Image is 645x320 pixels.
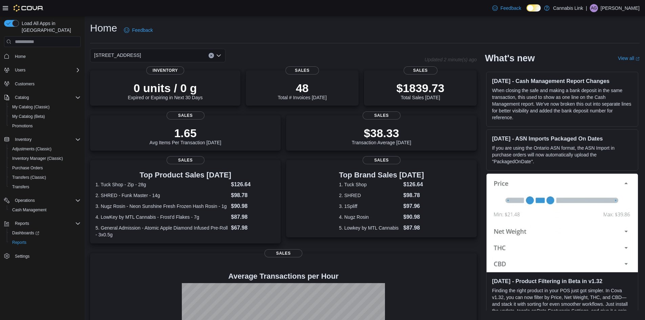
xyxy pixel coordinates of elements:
h3: Top Brand Sales [DATE] [339,171,424,179]
span: My Catalog (Beta) [12,114,45,119]
span: Transfers (Classic) [9,173,81,182]
span: Inventory [12,135,81,144]
p: If you are using the Ontario ASN format, the ASN Import in purchase orders will now automatically... [492,145,632,165]
a: Home [12,52,28,61]
span: Sales [285,66,319,74]
span: My Catalog (Classic) [12,104,50,110]
span: Reports [9,238,81,247]
dd: $87.98 [231,213,275,221]
button: Adjustments (Classic) [7,144,83,154]
span: [STREET_ADDRESS] [94,51,141,59]
button: Catalog [1,93,83,102]
button: Inventory [1,135,83,144]
dd: $126.64 [403,180,424,189]
span: Promotions [12,123,33,129]
span: Sales [167,111,205,120]
button: Purchase Orders [7,163,83,173]
a: Dashboards [9,229,42,237]
p: 1.65 [150,126,221,140]
dt: 1. Tuck Shop [339,181,401,188]
a: View allExternal link [618,56,640,61]
span: Users [12,66,81,74]
button: Clear input [209,53,214,58]
button: Reports [1,219,83,228]
a: Settings [12,252,32,260]
span: My Catalog (Classic) [9,103,81,111]
span: Adjustments (Classic) [9,145,81,153]
a: Customers [12,80,37,88]
span: Transfers (Classic) [12,175,46,180]
input: Dark Mode [526,4,541,12]
span: Load All Apps in [GEOGRAPHIC_DATA] [19,20,81,34]
span: My Catalog (Beta) [9,112,81,121]
span: Cash Management [9,206,81,214]
h3: [DATE] - ASN Imports Packaged On Dates [492,135,632,142]
button: Transfers [7,182,83,192]
p: [PERSON_NAME] [601,4,640,12]
dd: $126.64 [231,180,275,189]
p: Cannabis Link [553,4,583,12]
span: Customers [12,80,81,88]
button: Promotions [7,121,83,131]
span: Settings [12,252,81,260]
span: Sales [264,249,302,257]
span: Sales [363,111,401,120]
img: Cova [14,5,44,12]
dt: 1. Tuck Shop - Zip - 28g [95,181,228,188]
span: Inventory [15,137,31,142]
span: Catalog [12,93,81,102]
span: Customers [15,81,35,87]
button: My Catalog (Beta) [7,112,83,121]
span: Inventory [146,66,184,74]
a: My Catalog (Beta) [9,112,48,121]
dd: $98.78 [231,191,275,199]
span: Sales [404,66,437,74]
h3: [DATE] - Cash Management Report Changes [492,78,632,84]
span: Purchase Orders [9,164,81,172]
a: Adjustments (Classic) [9,145,54,153]
h3: Top Product Sales [DATE] [95,171,275,179]
button: Reports [12,219,32,228]
button: Inventory Manager (Classic) [7,154,83,163]
span: Feedback [132,27,153,34]
span: Settings [15,254,29,259]
span: Feedback [500,5,521,12]
div: Transaction Average [DATE] [352,126,411,145]
em: Beta Features [537,308,566,314]
button: Users [12,66,28,74]
span: Reports [15,221,29,226]
p: When closing the safe and making a bank deposit in the same transaction, this used to show as one... [492,87,632,121]
span: Purchase Orders [12,165,43,171]
h2: What's new [485,53,535,64]
a: Reports [9,238,29,247]
button: Operations [1,196,83,205]
button: Settings [1,251,83,261]
h4: Average Transactions per Hour [95,272,471,280]
a: Transfers (Classic) [9,173,49,182]
dt: 4. Nugz Rosin [339,214,401,220]
a: Feedback [121,23,155,37]
span: Catalog [15,95,29,100]
p: | [586,4,587,12]
span: Inventory Manager (Classic) [9,154,81,163]
span: Home [15,54,26,59]
p: Updated 2 minute(s) ago [425,57,477,62]
span: Operations [12,196,81,205]
span: Dashboards [12,230,39,236]
p: 0 units / 0 g [128,81,203,95]
div: Total # Invoices [DATE] [278,81,326,100]
h3: [DATE] - Product Filtering in Beta in v1.32 [492,278,632,284]
button: Users [1,65,83,75]
a: Promotions [9,122,36,130]
div: Ashley Gooder [590,4,598,12]
nav: Complex example [4,48,81,279]
dd: $97.96 [403,202,424,210]
span: Home [12,52,81,60]
span: Reports [12,240,26,245]
a: Transfers [9,183,32,191]
span: Dashboards [9,229,81,237]
button: Cash Management [7,205,83,215]
a: Inventory Manager (Classic) [9,154,66,163]
button: Operations [12,196,38,205]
